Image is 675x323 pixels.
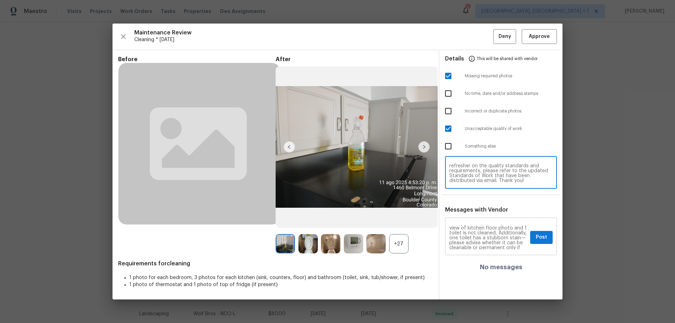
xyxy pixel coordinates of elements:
div: Incorrect or duplicate photos [439,102,562,120]
div: +27 [389,234,409,253]
li: 1 photo for each bedroom, 3 photos for each kitchen (sink, counters, floor) and bathroom (toilet,... [129,274,433,281]
span: After [276,56,433,63]
span: Before [118,56,276,63]
button: Post [530,231,553,244]
li: 1 photo of thermostat and 1 photo of top of fridge (if present) [129,281,433,288]
h4: No messages [480,264,522,271]
div: Missing required photos [439,67,562,85]
textarea: Maintenance Audit Team: Hello! Unfortunately, this cleaning visit completed on [DATE] has been de... [449,163,553,183]
span: Cleaning * [DATE] [134,36,493,43]
span: Approve [529,32,550,41]
span: Deny [499,32,511,41]
span: Something else [465,143,557,149]
div: Unacceptable quality of work [439,120,562,137]
span: Missing required photos [465,73,557,79]
span: Unacceptable quality of work [465,126,557,132]
span: Messages with Vendor [445,207,508,213]
span: Post [536,233,547,242]
img: left-chevron-button-url [284,141,295,153]
span: Details [445,50,464,67]
div: No time, date and/or address stamps [439,85,562,102]
span: No time, date and/or address stamps [465,91,557,97]
span: Maintenance Review [134,29,493,36]
button: Deny [493,29,516,44]
span: Requirements for cleaning [118,260,433,267]
div: Something else [439,137,562,155]
span: This will be shared with vendor [477,50,538,67]
img: right-chevron-button-url [418,141,430,153]
textarea: Maintenance Audit Team: Hello! Unfortunately, this cleaning visit completed on [DATE] has been de... [449,225,527,250]
button: Approve [522,29,557,44]
span: Incorrect or duplicate photos [465,108,557,114]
